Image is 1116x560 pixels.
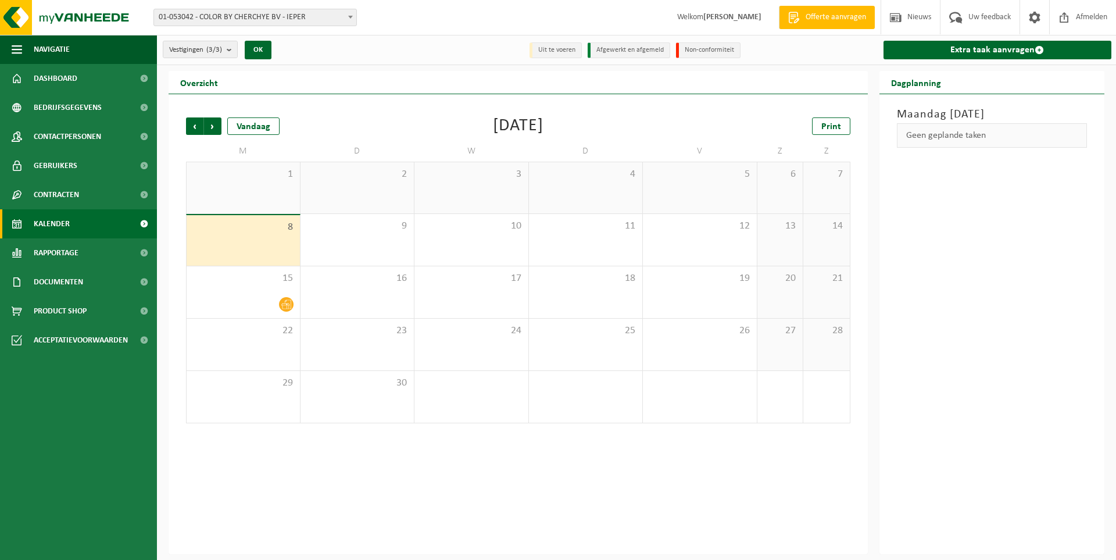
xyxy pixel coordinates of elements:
[763,272,797,285] span: 20
[192,377,294,390] span: 29
[643,141,757,162] td: V
[529,141,643,162] td: D
[809,220,843,233] span: 14
[763,220,797,233] span: 13
[169,71,230,94] h2: Overzicht
[153,9,357,26] span: 01-053042 - COLOR BY CHERCHYE BV - IEPER
[34,297,87,326] span: Product Shop
[306,220,409,233] span: 9
[192,168,294,181] span: 1
[757,141,804,162] td: Z
[588,42,670,58] li: Afgewerkt en afgemeld
[535,324,637,337] span: 25
[204,117,221,135] span: Volgende
[154,9,356,26] span: 01-053042 - COLOR BY CHERCHYE BV - IEPER
[306,272,409,285] span: 16
[206,46,222,53] count: (3/3)
[530,42,582,58] li: Uit te voeren
[879,71,953,94] h2: Dagplanning
[897,106,1088,123] h3: Maandag [DATE]
[884,41,1112,59] a: Extra taak aanvragen
[34,35,70,64] span: Navigatie
[703,13,761,22] strong: [PERSON_NAME]
[535,168,637,181] span: 4
[192,221,294,234] span: 8
[809,168,843,181] span: 7
[34,209,70,238] span: Kalender
[192,272,294,285] span: 15
[34,238,78,267] span: Rapportage
[676,42,741,58] li: Non-conformiteit
[420,168,523,181] span: 3
[34,64,77,93] span: Dashboard
[163,41,238,58] button: Vestigingen(3/3)
[803,12,869,23] span: Offerte aanvragen
[809,272,843,285] span: 21
[493,117,543,135] div: [DATE]
[535,220,637,233] span: 11
[169,41,222,59] span: Vestigingen
[414,141,529,162] td: W
[821,122,841,131] span: Print
[649,272,751,285] span: 19
[34,326,128,355] span: Acceptatievoorwaarden
[34,122,101,151] span: Contactpersonen
[186,117,203,135] span: Vorige
[306,324,409,337] span: 23
[227,117,280,135] div: Vandaag
[306,377,409,390] span: 30
[535,272,637,285] span: 18
[809,324,843,337] span: 28
[420,220,523,233] span: 10
[34,93,102,122] span: Bedrijfsgegevens
[34,180,79,209] span: Contracten
[420,272,523,285] span: 17
[301,141,415,162] td: D
[34,151,77,180] span: Gebruikers
[649,220,751,233] span: 12
[192,324,294,337] span: 22
[763,168,797,181] span: 6
[34,267,83,297] span: Documenten
[812,117,850,135] a: Print
[245,41,271,59] button: OK
[803,141,850,162] td: Z
[186,141,301,162] td: M
[649,324,751,337] span: 26
[306,168,409,181] span: 2
[897,123,1088,148] div: Geen geplande taken
[763,324,797,337] span: 27
[779,6,875,29] a: Offerte aanvragen
[420,324,523,337] span: 24
[649,168,751,181] span: 5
